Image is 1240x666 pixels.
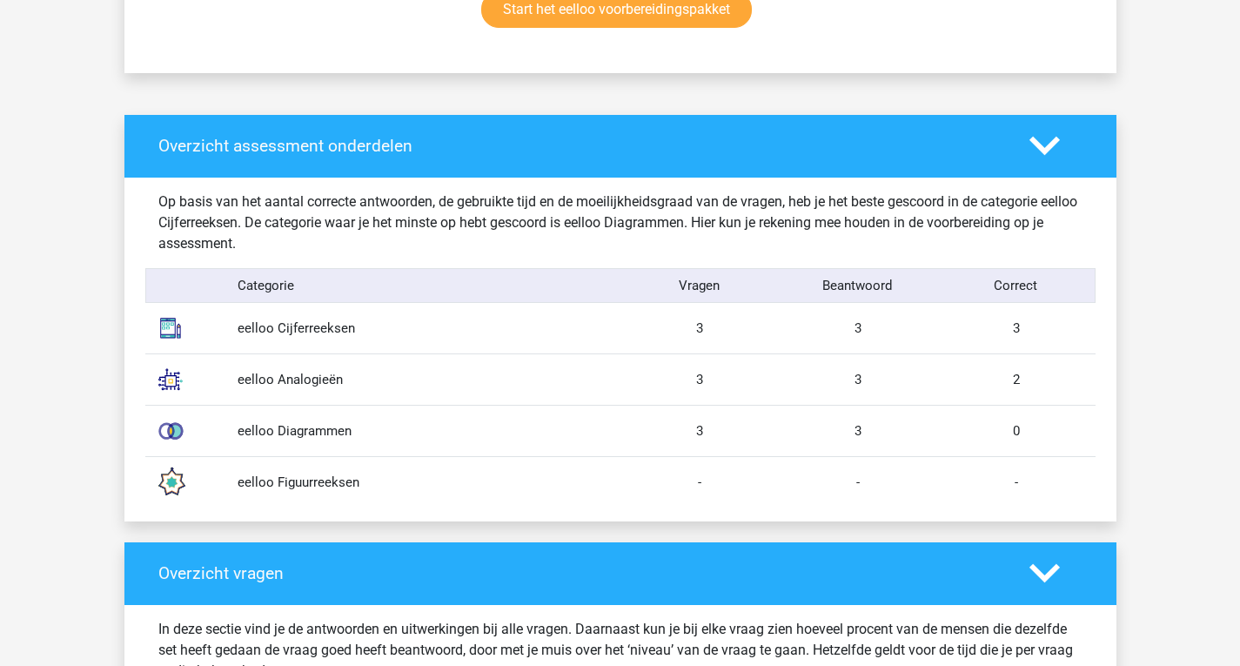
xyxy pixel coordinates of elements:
[158,136,1003,156] h4: Overzicht assessment onderdelen
[149,358,192,401] img: analogies.7686177dca09.svg
[620,473,779,493] div: -
[937,319,1096,339] div: 3
[779,370,937,390] div: 3
[620,370,779,390] div: 3
[225,421,620,441] div: eelloo Diagrammen
[778,276,936,296] div: Beantwoord
[620,276,779,296] div: Vragen
[620,319,779,339] div: 3
[149,306,192,350] img: number_sequences.393b09ea44bb.svg
[937,421,1096,441] div: 0
[620,421,779,441] div: 3
[779,473,937,493] div: -
[779,319,937,339] div: 3
[937,473,1096,493] div: -
[225,473,620,493] div: eelloo Figuurreeksen
[937,370,1096,390] div: 2
[145,192,1096,254] div: Op basis van het aantal correcte antwoorden, de gebruikte tijd en de moeilijkheidsgraad van de vr...
[158,563,1003,583] h4: Overzicht vragen
[149,461,192,504] img: figure_sequences.119d9c38ed9f.svg
[225,370,620,390] div: eelloo Analogieën
[779,421,937,441] div: 3
[225,276,620,296] div: Categorie
[225,319,620,339] div: eelloo Cijferreeksen
[149,409,192,453] img: venn_diagrams.7c7bf626473a.svg
[936,276,1095,296] div: Correct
